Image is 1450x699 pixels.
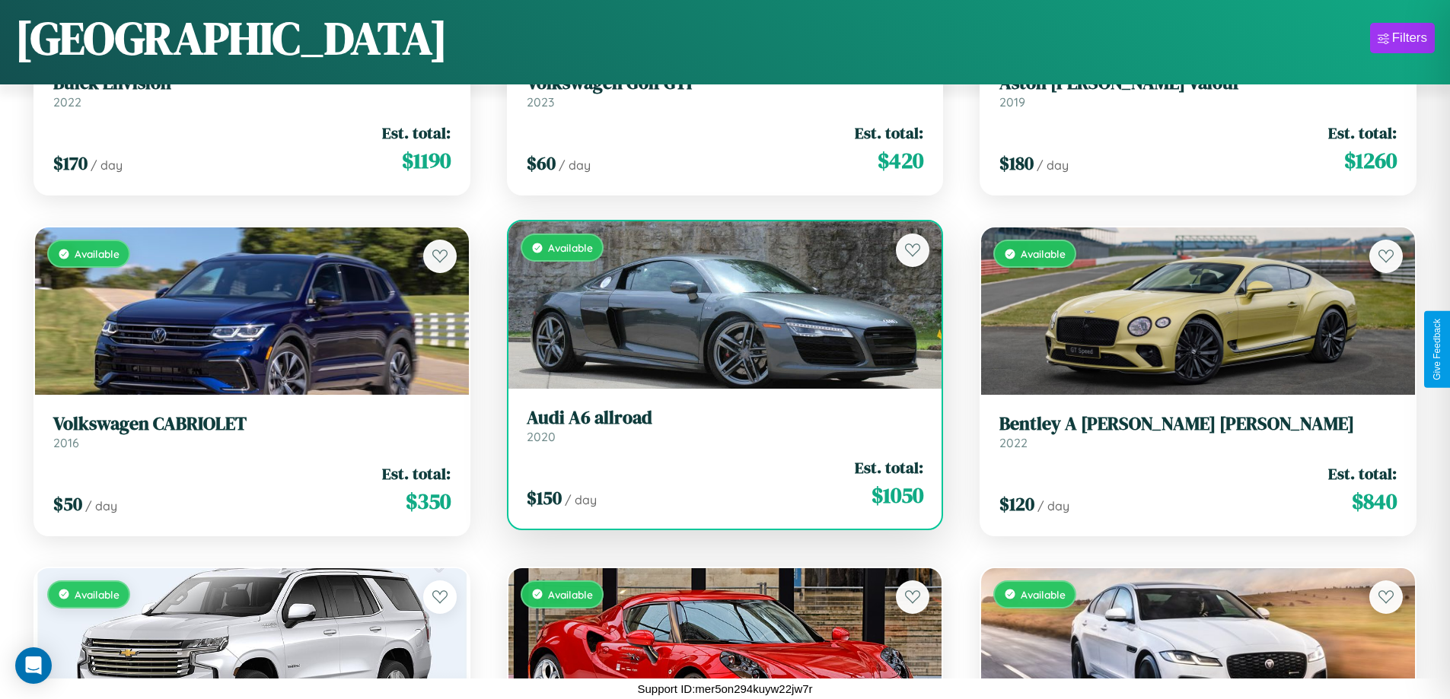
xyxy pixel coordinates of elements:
[999,491,1034,516] span: $ 120
[878,145,923,176] span: $ 420
[637,678,812,699] p: Support ID: mer5on294kuyw22jw7r
[75,247,120,260] span: Available
[53,413,451,435] h3: Volkswagen CABRIOLET
[855,122,923,144] span: Est. total:
[548,241,593,254] span: Available
[382,122,451,144] span: Est. total:
[999,435,1028,450] span: 2022
[872,480,923,510] span: $ 1050
[559,157,591,173] span: / day
[1432,319,1442,380] div: Give Feedback
[527,72,924,110] a: Volkswagen Golf GTI2023
[406,486,451,516] span: $ 350
[1344,145,1397,176] span: $ 1260
[53,72,451,110] a: Buick Envision2022
[527,429,556,444] span: 2020
[999,413,1397,435] h3: Bentley A [PERSON_NAME] [PERSON_NAME]
[565,492,597,507] span: / day
[527,151,556,176] span: $ 60
[999,151,1034,176] span: $ 180
[855,456,923,478] span: Est. total:
[1370,23,1435,53] button: Filters
[75,588,120,601] span: Available
[1352,486,1397,516] span: $ 840
[15,647,52,684] div: Open Intercom Messenger
[85,498,117,513] span: / day
[999,94,1025,110] span: 2019
[527,485,562,510] span: $ 150
[548,588,593,601] span: Available
[382,462,451,485] span: Est. total:
[15,7,448,69] h1: [GEOGRAPHIC_DATA]
[999,72,1397,110] a: Aston [PERSON_NAME] Valour2019
[53,435,79,450] span: 2016
[999,72,1397,94] h3: Aston [PERSON_NAME] Valour
[1328,122,1397,144] span: Est. total:
[402,145,451,176] span: $ 1190
[1328,462,1397,485] span: Est. total:
[1021,247,1066,260] span: Available
[527,407,924,429] h3: Audi A6 allroad
[53,413,451,450] a: Volkswagen CABRIOLET2016
[527,94,554,110] span: 2023
[527,407,924,444] a: Audi A6 allroad2020
[91,157,123,173] span: / day
[53,151,88,176] span: $ 170
[1037,157,1069,173] span: / day
[1021,588,1066,601] span: Available
[53,94,81,110] span: 2022
[1037,498,1069,513] span: / day
[1392,30,1427,46] div: Filters
[999,413,1397,450] a: Bentley A [PERSON_NAME] [PERSON_NAME]2022
[53,491,82,516] span: $ 50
